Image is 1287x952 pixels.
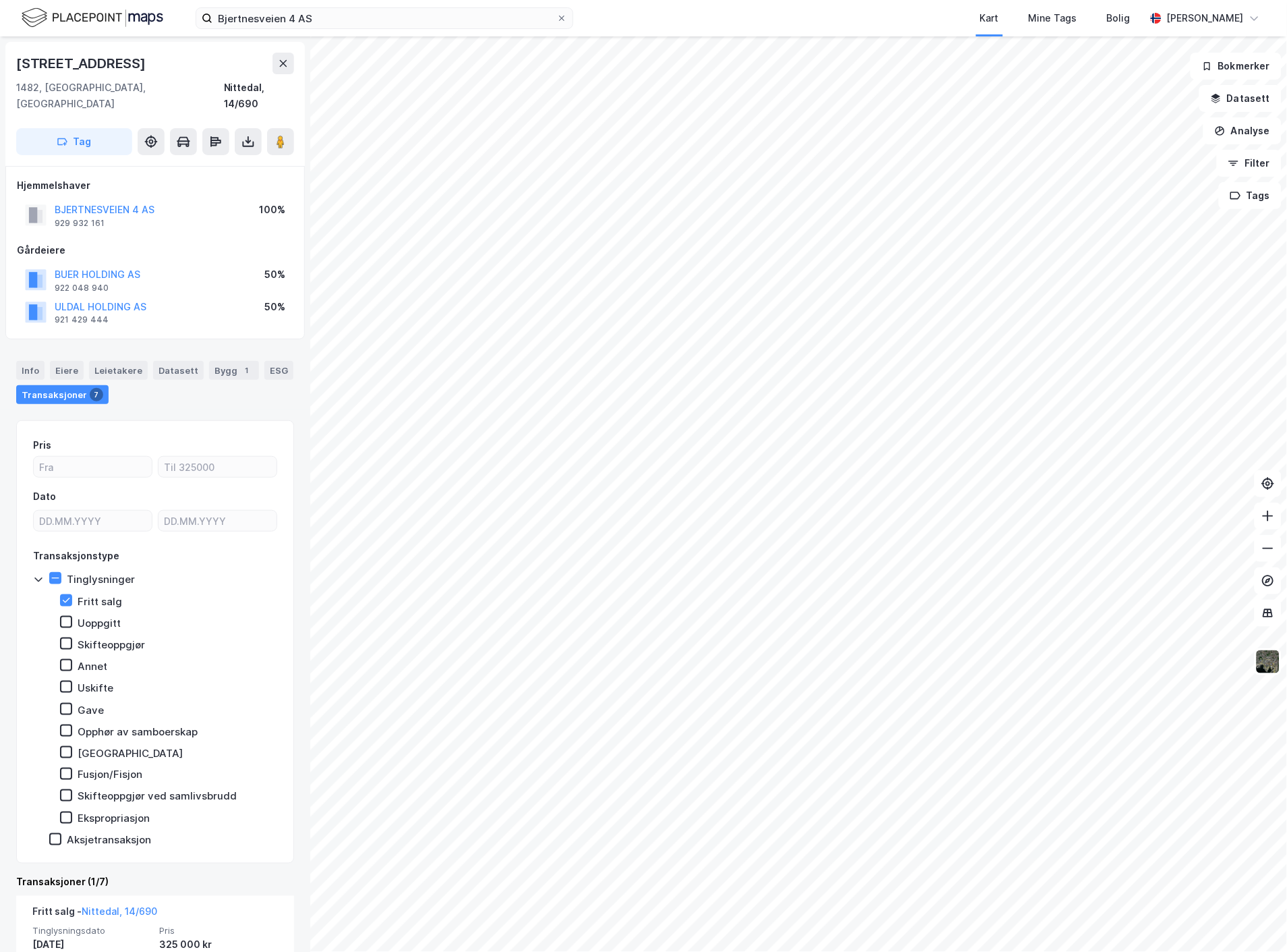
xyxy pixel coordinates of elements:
[16,361,45,380] div: Info
[1255,649,1281,675] img: 9k=
[50,361,84,380] div: Eiere
[55,283,109,293] div: 922 048 940
[78,617,121,629] div: Uoppgitt
[55,218,105,229] div: 929 932 161
[1220,887,1287,952] div: Kontrollprogram for chat
[32,926,151,937] span: Tinglysningsdato
[17,242,293,258] div: Gårdeiere
[16,53,148,74] div: [STREET_ADDRESS]
[32,904,157,926] div: Fritt salg -
[16,80,224,112] div: 1482, [GEOGRAPHIC_DATA], [GEOGRAPHIC_DATA]
[264,361,293,380] div: ESG
[16,128,132,155] button: Tag
[159,511,277,531] input: DD.MM.YYYY
[159,457,277,477] input: Til 325000
[33,437,51,453] div: Pris
[1203,117,1282,144] button: Analyse
[78,660,107,673] div: Annet
[1191,53,1282,80] button: Bokmerker
[1107,10,1131,26] div: Bolig
[78,790,237,803] div: Skifteoppgjør ved samlivsbrudd
[34,511,152,531] input: DD.MM.YYYY
[55,314,109,325] div: 921 429 444
[264,299,285,315] div: 50%
[212,8,556,28] input: Søk på adresse, matrikkel, gårdeiere, leietakere eller personer
[16,874,294,891] div: Transaksjoner (1/7)
[33,548,119,564] div: Transaksjonstype
[89,361,148,380] div: Leietakere
[78,812,150,825] div: Ekspropriasjon
[1199,85,1282,112] button: Datasett
[17,177,293,194] div: Hjemmelshaver
[159,926,278,937] span: Pris
[78,747,183,760] div: [GEOGRAPHIC_DATA]
[67,573,135,586] div: Tinglysninger
[16,385,109,404] div: Transaksjoner
[224,80,294,112] div: Nittedal, 14/690
[78,638,145,651] div: Skifteoppgjør
[264,267,285,283] div: 50%
[1220,887,1287,952] iframe: Chat Widget
[78,681,113,694] div: Uskifte
[67,834,151,847] div: Aksjetransaksjon
[22,6,163,30] img: logo.f888ab2527a4732fd821a326f86c7f29.svg
[209,361,259,380] div: Bygg
[78,725,198,738] div: Opphør av samboerskap
[78,768,142,781] div: Fusjon/Fisjon
[153,361,204,380] div: Datasett
[1029,10,1077,26] div: Mine Tags
[1167,10,1244,26] div: [PERSON_NAME]
[82,906,157,918] a: Nittedal, 14/690
[78,595,122,608] div: Fritt salg
[980,10,999,26] div: Kart
[78,704,104,717] div: Gave
[1219,182,1282,209] button: Tags
[90,388,103,401] div: 7
[1217,150,1282,177] button: Filter
[33,488,56,505] div: Dato
[240,364,254,377] div: 1
[34,457,152,477] input: Fra
[259,202,285,218] div: 100%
